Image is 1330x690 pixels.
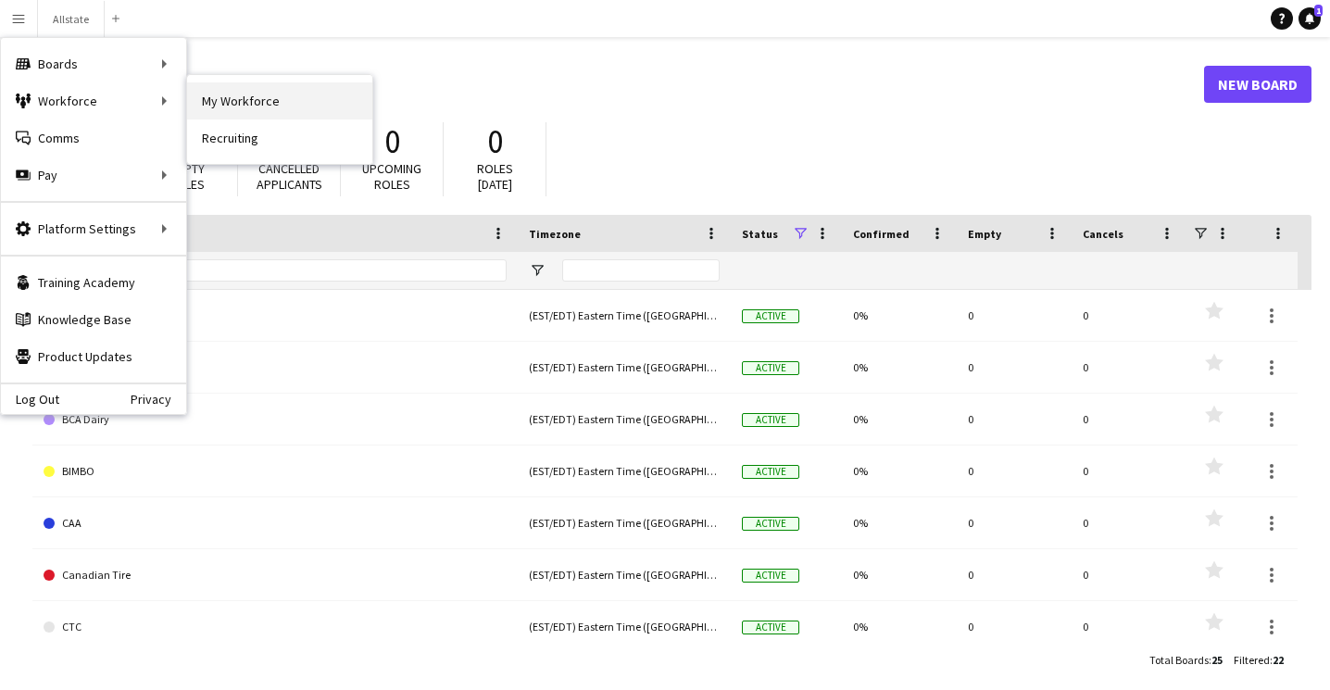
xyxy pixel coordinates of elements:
button: Allstate [38,1,105,37]
span: Timezone [529,227,581,241]
div: Pay [1,157,186,194]
a: CAA [44,497,507,549]
a: New Board [1204,66,1311,103]
span: Active [742,569,799,583]
a: My Workforce [187,82,372,119]
a: 1 [1299,7,1321,30]
span: Roles [DATE] [477,160,513,193]
a: BIMBO [44,445,507,497]
div: (EST/EDT) Eastern Time ([GEOGRAPHIC_DATA] & [GEOGRAPHIC_DATA]) [518,497,731,548]
div: 0 [957,445,1072,496]
div: 0 [957,601,1072,652]
div: 0% [842,549,957,600]
span: Confirmed [853,227,910,241]
div: Boards [1,45,186,82]
span: 22 [1273,653,1284,667]
div: 0 [1072,549,1186,600]
span: Active [742,517,799,531]
span: Total Boards [1149,653,1209,667]
a: BCA Dairy [44,394,507,445]
span: Cancels [1083,227,1123,241]
div: 0% [842,342,957,393]
div: 0% [842,445,957,496]
a: Log Out [1,392,59,407]
span: Active [742,361,799,375]
div: 0 [957,394,1072,445]
div: 0 [1072,394,1186,445]
span: 0 [384,121,400,162]
a: Product Updates [1,338,186,375]
div: (EST/EDT) Eastern Time ([GEOGRAPHIC_DATA] & [GEOGRAPHIC_DATA]) [518,394,731,445]
div: (EST/EDT) Eastern Time ([GEOGRAPHIC_DATA] & [GEOGRAPHIC_DATA]) [518,601,731,652]
h1: Boards [32,70,1204,98]
span: 25 [1211,653,1223,667]
div: : [1149,642,1223,678]
a: CTC [44,601,507,653]
div: : [1234,642,1284,678]
span: Active [742,309,799,323]
a: Canadian Tire [44,549,507,601]
input: Board name Filter Input [77,259,507,282]
span: Upcoming roles [362,160,421,193]
div: 0% [842,394,957,445]
span: 1 [1314,5,1323,17]
div: 0 [957,290,1072,341]
div: Platform Settings [1,210,186,247]
div: 0 [957,342,1072,393]
span: Active [742,465,799,479]
a: Recruiting [187,119,372,157]
span: Active [742,621,799,634]
a: Knowledge Base [1,301,186,338]
div: (EST/EDT) Eastern Time ([GEOGRAPHIC_DATA] & [GEOGRAPHIC_DATA]) [518,445,731,496]
span: Filtered [1234,653,1270,667]
a: AQM [44,342,507,394]
div: 0% [842,290,957,341]
span: Empty [968,227,1001,241]
div: 0 [1072,601,1186,652]
span: Cancelled applicants [257,160,322,193]
div: 0% [842,497,957,548]
div: 0 [1072,445,1186,496]
input: Timezone Filter Input [562,259,720,282]
a: Privacy [131,392,186,407]
span: 0 [487,121,503,162]
span: Active [742,413,799,427]
div: 0 [1072,342,1186,393]
span: Status [742,227,778,241]
div: 0% [842,601,957,652]
div: 0 [1072,290,1186,341]
div: Workforce [1,82,186,119]
a: Comms [1,119,186,157]
div: 0 [957,497,1072,548]
button: Open Filter Menu [529,262,546,279]
div: (EST/EDT) Eastern Time ([GEOGRAPHIC_DATA] & [GEOGRAPHIC_DATA]) [518,290,731,341]
a: Training Academy [1,264,186,301]
div: (EST/EDT) Eastern Time ([GEOGRAPHIC_DATA] & [GEOGRAPHIC_DATA]) [518,342,731,393]
div: 0 [957,549,1072,600]
div: (EST/EDT) Eastern Time ([GEOGRAPHIC_DATA] & [GEOGRAPHIC_DATA]) [518,549,731,600]
a: Allstate [44,290,507,342]
div: 0 [1072,497,1186,548]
